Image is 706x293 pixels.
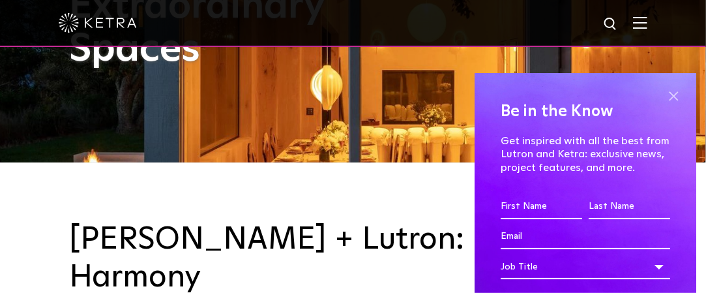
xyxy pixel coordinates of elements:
[501,134,670,175] p: Get inspired with all the best from Lutron and Ketra: exclusive news, project features, and more.
[501,224,670,249] input: Email
[603,16,619,33] img: search icon
[501,99,670,124] h4: Be in the Know
[633,16,647,29] img: Hamburger%20Nav.svg
[501,254,670,279] div: Job Title
[589,194,670,219] input: Last Name
[501,194,582,219] input: First Name
[59,13,137,33] img: ketra-logo-2019-white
